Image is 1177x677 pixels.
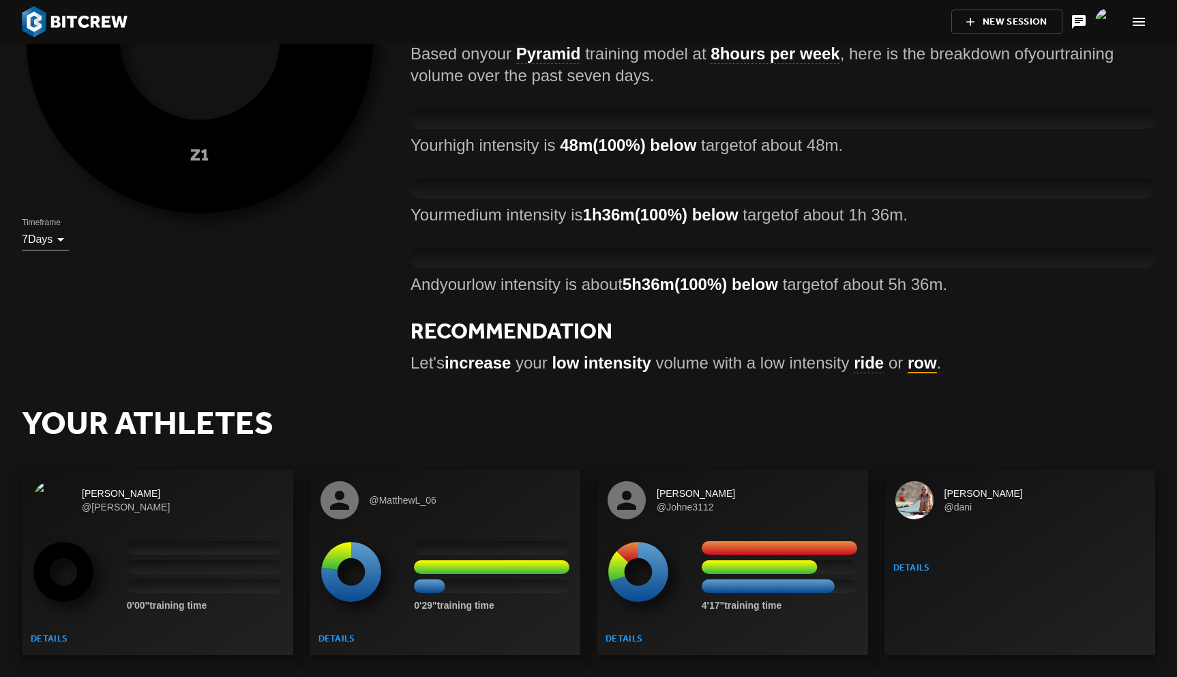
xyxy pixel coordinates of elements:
[702,600,781,611] strong: 4'17" training time
[890,558,934,579] a: Details
[602,629,646,650] a: Details
[854,354,884,373] a: ride
[315,629,359,650] a: Details
[82,500,282,514] span: @[PERSON_NAME]
[657,500,857,514] span: @Johne3112
[445,354,511,372] strong: increase
[606,631,642,647] span: Details
[411,274,1155,296] div: And your low intensity is about target of about 5h 36m .
[22,229,69,250] div: 7Days
[711,44,839,64] strong: 8 hours per week
[411,134,1155,156] div: Your high intensity is target of about 48m .
[623,275,778,293] strong: 5h 36m (100%) below
[411,317,1155,345] h1: Recommendation
[22,218,61,227] label: Timeframe
[951,10,1062,35] button: New Session
[370,493,570,507] span: @MatthewL_06
[908,354,937,373] a: row
[516,44,581,64] strong: Pyramid
[321,481,359,519] div: @MatthewL_06
[895,481,934,519] img: Dani Dewitt
[22,470,293,623] button: Ryan Jones[PERSON_NAME]@[PERSON_NAME]Z10'00"training time
[944,500,1145,514] span: @dani
[556,136,697,154] strong: 48m (100%) below
[583,205,739,224] strong: 1h 36m (100%) below
[27,629,71,650] a: Details
[608,481,646,519] div: John Peters
[310,470,581,623] button: @MatthewL_06Z1(77%)Z2(23%)0'29"training time
[318,631,355,647] span: Details
[974,14,1040,31] span: New Session
[22,6,128,38] img: BitCrew
[22,404,1155,442] h1: Your Athletes
[657,487,857,500] span: [PERSON_NAME]
[411,43,1155,87] div: Based on your training model at , here is the breakdown of your training volume over the past sev...
[411,352,1155,374] div: Let's your volume with a low intensity or .
[597,470,868,623] button: [PERSON_NAME]@Johne3112Z1(70%)Z2(17%)Z3(13%)4'17"training time
[411,204,1155,226] div: Your medium intensity is target of about 1h 36m .
[414,600,494,611] strong: 0'29" training time
[82,487,282,500] span: [PERSON_NAME]
[33,481,71,519] img: Ryan Jones
[893,560,930,576] span: Details
[31,631,68,647] span: Details
[1095,8,1122,35] img: @ryan
[127,600,207,611] strong: 0'00" training time
[944,487,1145,500] span: [PERSON_NAME]
[552,354,651,372] strong: low intensity
[884,470,1156,552] button: Dani Dewitt[PERSON_NAME]@dani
